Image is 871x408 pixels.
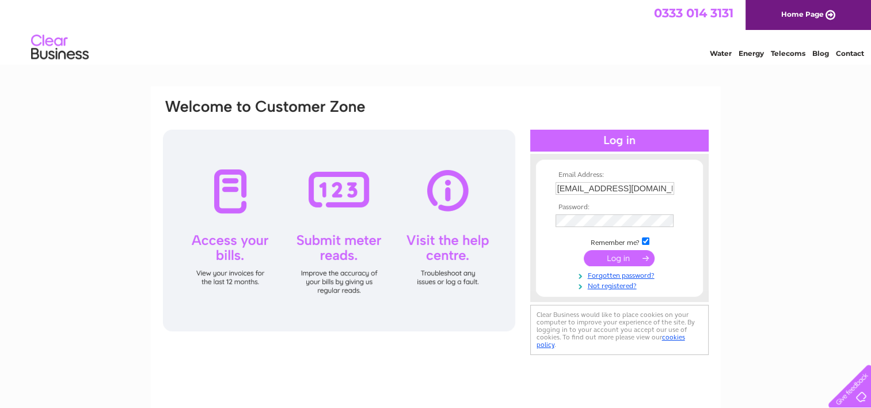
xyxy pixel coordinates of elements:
input: Submit [584,250,655,266]
div: Clear Business is a trading name of Verastar Limited (registered in [GEOGRAPHIC_DATA] No. 3667643... [164,6,708,56]
a: Forgotten password? [556,269,686,280]
a: cookies policy [537,333,685,349]
a: Telecoms [771,49,805,58]
img: logo.png [31,30,89,65]
a: Water [710,49,732,58]
td: Remember me? [553,236,686,247]
div: Clear Business would like to place cookies on your computer to improve your experience of the sit... [530,305,709,355]
a: Blog [812,49,829,58]
th: Email Address: [553,171,686,179]
a: 0333 014 3131 [654,6,733,20]
th: Password: [553,203,686,211]
a: Energy [739,49,764,58]
a: Contact [836,49,864,58]
a: Not registered? [556,279,686,290]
